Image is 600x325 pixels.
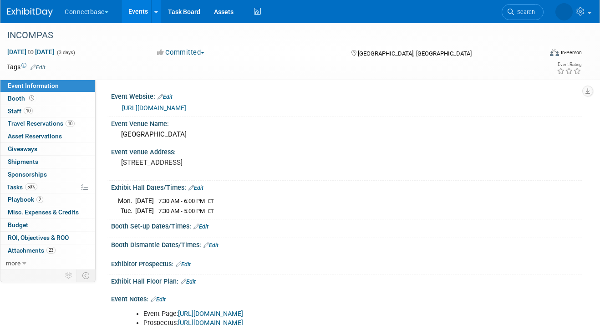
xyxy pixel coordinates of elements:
div: Event Format [498,47,582,61]
span: ET [208,208,214,214]
span: Booth [8,95,36,102]
a: Booth [0,92,95,105]
span: 2 [36,196,43,203]
span: Travel Reservations [8,120,75,127]
a: Budget [0,219,95,231]
span: [DATE] [DATE] [7,48,55,56]
li: Event Page: [143,310,484,319]
a: Edit [193,223,208,230]
a: Edit [188,185,203,191]
a: more [0,257,95,269]
span: (3 days) [56,50,75,56]
a: [URL][DOMAIN_NAME] [122,104,186,112]
span: Giveaways [8,145,37,152]
span: Asset Reservations [8,132,62,140]
button: Committed [154,48,208,57]
span: 23 [46,247,56,254]
span: Misc. Expenses & Credits [8,208,79,216]
span: to [26,48,35,56]
a: Playbook2 [0,193,95,206]
span: Booth not reserved yet [27,95,36,102]
span: 10 [24,107,33,114]
div: Event Website: [111,90,582,102]
div: In-Person [560,49,582,56]
div: Booth Set-up Dates/Times: [111,219,582,231]
div: Event Notes: [111,292,582,304]
a: Edit [203,242,219,249]
a: Tasks50% [0,181,95,193]
td: Tue. [118,206,135,216]
span: 7:30 AM - 5:00 PM [158,208,205,214]
a: Edit [151,296,166,303]
div: Booth Dismantle Dates/Times: [111,238,582,250]
a: Edit [31,64,46,71]
img: ExhibitDay [7,8,53,17]
span: Event Information [8,82,59,89]
span: Attachments [8,247,56,254]
pre: [STREET_ADDRESS] [121,158,297,167]
a: Asset Reservations [0,130,95,142]
div: Event Venue Name: [111,117,582,128]
span: 10 [66,120,75,127]
span: Staff [8,107,33,115]
span: ET [208,198,214,204]
div: INCOMPAS [4,27,533,44]
div: Exhibitor Prospectus: [111,257,582,269]
div: Event Venue Address: [111,145,582,157]
td: Toggle Event Tabs [77,269,96,281]
td: [DATE] [135,196,154,206]
span: Budget [8,221,28,229]
img: Format-Inperson.png [550,49,559,56]
a: Staff10 [0,105,95,117]
span: more [6,259,20,267]
a: Edit [158,94,173,100]
span: Search [514,9,535,15]
span: Shipments [8,158,38,165]
a: Edit [181,279,196,285]
a: Shipments [0,156,95,168]
span: Playbook [8,196,43,203]
a: Misc. Expenses & Credits [0,206,95,218]
a: ROI, Objectives & ROO [0,232,95,244]
span: [GEOGRAPHIC_DATA], [GEOGRAPHIC_DATA] [358,50,472,57]
td: Mon. [118,196,135,206]
a: Attachments23 [0,244,95,257]
span: ROI, Objectives & ROO [8,234,69,241]
span: 50% [25,183,37,190]
td: Tags [7,62,46,71]
a: [URL][DOMAIN_NAME] [178,310,243,318]
div: Exhibit Hall Dates/Times: [111,181,582,193]
td: Personalize Event Tab Strip [61,269,77,281]
a: Giveaways [0,143,95,155]
span: Sponsorships [8,171,47,178]
a: Search [502,4,544,20]
img: Melissa Frank [555,3,573,20]
a: Edit [176,261,191,268]
a: Travel Reservations10 [0,117,95,130]
span: 7:30 AM - 6:00 PM [158,198,205,204]
span: Tasks [7,183,37,191]
div: Exhibit Hall Floor Plan: [111,274,582,286]
div: Event Rating [557,62,581,67]
a: Event Information [0,80,95,92]
a: Sponsorships [0,168,95,181]
div: [GEOGRAPHIC_DATA] [118,127,575,142]
td: [DATE] [135,206,154,216]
